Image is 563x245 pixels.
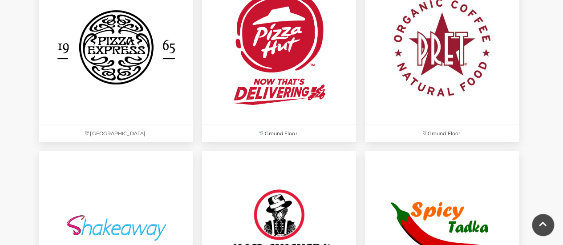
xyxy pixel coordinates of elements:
p: Ground Floor [202,125,356,142]
p: Ground Floor [365,125,519,142]
p: [GEOGRAPHIC_DATA] [39,125,193,142]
